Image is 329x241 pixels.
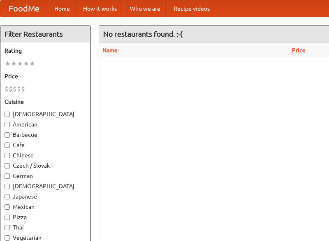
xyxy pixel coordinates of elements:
h4: Filter Restaurants [0,26,90,42]
a: Recipe videos [167,0,216,17]
h5: Cuisine [5,98,86,106]
a: Who we are [123,0,167,17]
input: Chinese [5,153,10,158]
input: Vegetarian [5,235,10,241]
label: Thai [5,223,86,232]
input: Pizza [5,215,10,220]
label: Cafe [5,141,86,149]
a: Price [292,47,306,54]
li: $ [9,84,13,94]
input: Japanese [5,194,10,199]
label: American [5,120,86,129]
label: Czech / Slovak [5,161,86,170]
label: Barbecue [5,131,86,139]
li: $ [17,84,21,94]
a: Name [102,47,118,54]
ng-pluralize: No restaurants found. :-( [103,30,183,38]
input: Czech / Slovak [5,163,10,168]
li: ★ [23,59,29,68]
input: Thai [5,225,10,230]
label: [DEMOGRAPHIC_DATA] [5,182,86,190]
li: ★ [29,59,35,68]
li: ★ [11,59,17,68]
input: Cafe [5,143,10,148]
a: How it works [76,0,123,17]
a: FoodMe [0,0,48,17]
input: [DEMOGRAPHIC_DATA] [5,184,10,189]
label: Mexican [5,203,86,211]
input: Barbecue [5,132,10,138]
li: ★ [17,59,23,68]
input: Mexican [5,204,10,210]
input: American [5,122,10,127]
a: Home [48,0,76,17]
h5: Rating [5,47,86,55]
label: German [5,172,86,180]
input: [DEMOGRAPHIC_DATA] [5,112,10,117]
label: Pizza [5,213,86,221]
li: $ [21,84,25,94]
li: $ [5,84,9,94]
input: German [5,173,10,179]
h5: Price [5,72,86,80]
li: ★ [5,59,11,68]
li: $ [13,84,17,94]
label: Japanese [5,192,86,201]
label: Chinese [5,151,86,159]
label: [DEMOGRAPHIC_DATA] [5,110,86,118]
